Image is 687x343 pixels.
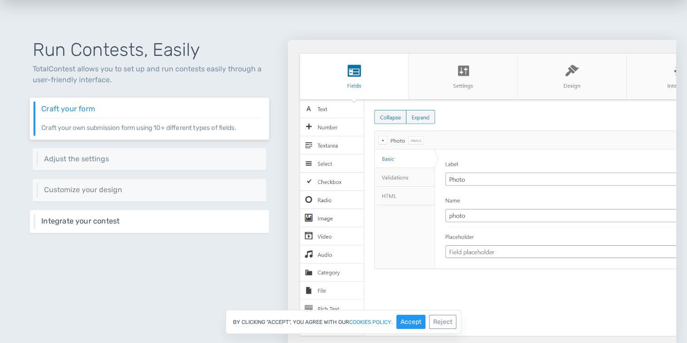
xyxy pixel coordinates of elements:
a: cookies policy [349,319,391,325]
h6: Integrate your contest [41,217,262,225]
h6: Craft your form [41,104,262,113]
p: TotalContest allows you to set up and run contests easily through a user-friendly interface. [33,64,266,85]
h6: Customize your design [44,186,259,194]
h6: Adjust the settings [44,155,259,163]
p: Integrate your contest easily using different methods including shortcodes, embed code, REST API ... [41,225,262,226]
h1: Run Contests, Easily [33,40,266,60]
p: Craft your own submission form using 10+ different types of fields. [41,118,262,133]
button: Reject [429,315,456,329]
div: By clicking "Accept", you agree with our . [226,310,461,334]
button: Accept [396,315,425,329]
